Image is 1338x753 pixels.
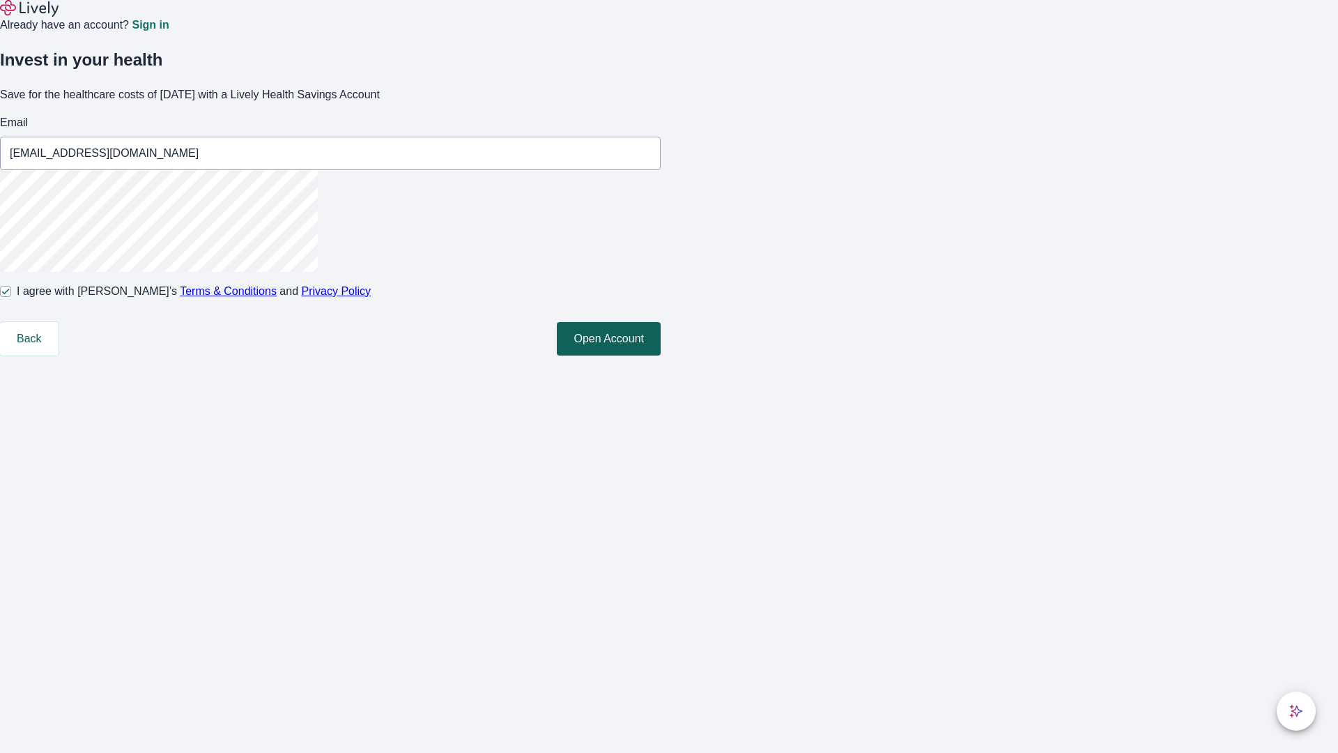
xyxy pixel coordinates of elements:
a: Sign in [132,20,169,31]
a: Privacy Policy [302,285,371,297]
button: Open Account [557,322,661,356]
a: Terms & Conditions [180,285,277,297]
button: chat [1277,692,1316,731]
svg: Lively AI Assistant [1289,704,1303,718]
span: I agree with [PERSON_NAME]’s and [17,283,371,300]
